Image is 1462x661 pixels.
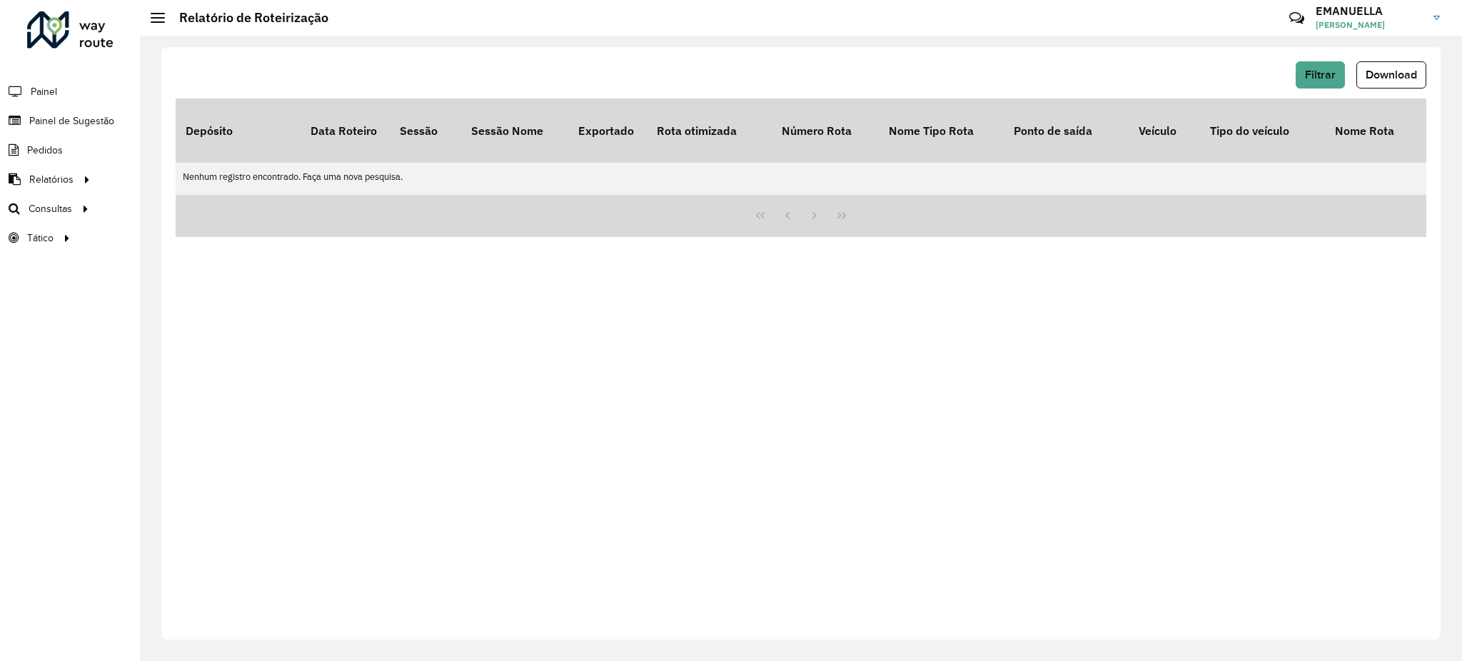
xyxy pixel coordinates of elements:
h2: Relatório de Roteirização [165,10,328,26]
th: Ponto de saída [1004,99,1129,163]
th: Depósito [176,99,301,163]
span: Painel de Sugestão [29,113,114,128]
span: [PERSON_NAME] [1316,19,1423,31]
span: Filtrar [1305,69,1336,81]
span: Pedidos [27,143,63,158]
th: Sessão Nome [461,99,568,163]
button: Filtrar [1296,61,1345,89]
th: Veículo [1129,99,1200,163]
a: Contato Rápido [1281,3,1312,34]
button: Download [1356,61,1426,89]
th: Número Rota [772,99,879,163]
th: Nome Rota [1325,99,1450,163]
th: Data Roteiro [301,99,390,163]
span: Painel [31,84,57,99]
th: Rota otimizada [647,99,772,163]
span: Relatórios [29,172,74,187]
span: Consultas [29,201,72,216]
th: Nome Tipo Rota [879,99,1004,163]
h3: EMANUELLA [1316,4,1423,18]
th: Sessão [390,99,461,163]
th: Exportado [568,99,647,163]
span: Tático [27,231,54,246]
span: Download [1366,69,1417,81]
th: Tipo do veículo [1200,99,1325,163]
